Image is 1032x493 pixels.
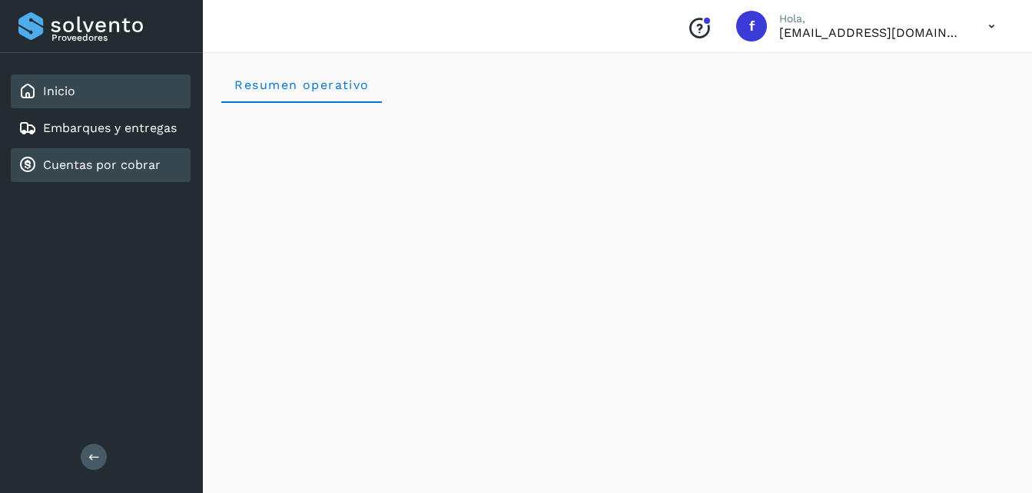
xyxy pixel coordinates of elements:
[234,78,370,92] span: Resumen operativo
[11,111,191,145] div: Embarques y entregas
[11,74,191,108] div: Inicio
[51,32,184,43] p: Proveedores
[779,12,964,25] p: Hola,
[779,25,964,40] p: facturacion@hcarga.com
[43,84,75,98] a: Inicio
[43,121,177,135] a: Embarques y entregas
[11,148,191,182] div: Cuentas por cobrar
[43,157,161,172] a: Cuentas por cobrar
